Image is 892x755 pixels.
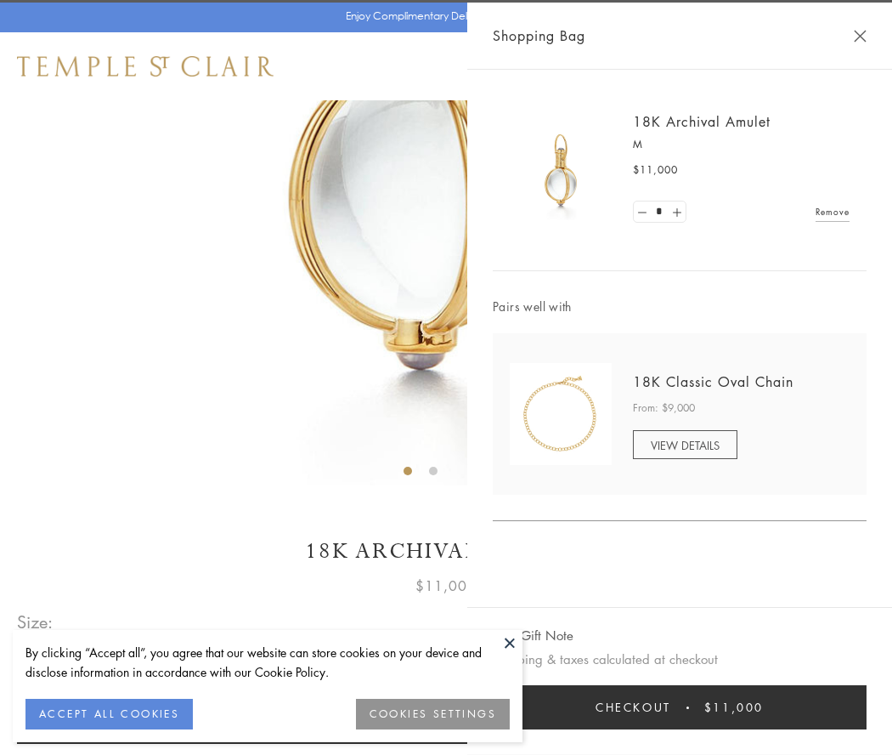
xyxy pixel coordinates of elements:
[633,136,850,153] p: M
[704,698,764,717] span: $11,000
[493,649,867,670] p: Shipping & taxes calculated at checkout
[17,56,274,77] img: Temple St. Clair
[25,699,193,729] button: ACCEPT ALL COOKIES
[596,698,671,717] span: Checkout
[634,202,651,223] a: Set quantity to 0
[633,162,678,179] span: $11,000
[17,608,54,636] span: Size:
[510,119,612,221] img: 18K Archival Amulet
[493,297,867,316] span: Pairs well with
[415,575,477,597] span: $11,000
[668,202,685,223] a: Set quantity to 2
[493,625,573,646] button: Add Gift Note
[633,400,695,417] span: From: $9,000
[633,112,771,131] a: 18K Archival Amulet
[633,430,737,459] a: VIEW DETAILS
[493,685,867,729] button: Checkout $11,000
[854,30,867,43] button: Close Shopping Bag
[493,25,585,47] span: Shopping Bag
[25,643,510,682] div: By clicking “Accept all”, you agree that our website can store cookies on your device and disclos...
[17,536,875,566] h1: 18K Archival Amulet
[816,202,850,221] a: Remove
[510,363,612,465] img: N88865-OV18
[651,437,720,453] span: VIEW DETAILS
[346,8,539,25] p: Enjoy Complimentary Delivery & Returns
[356,699,510,729] button: COOKIES SETTINGS
[633,372,793,391] a: 18K Classic Oval Chain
